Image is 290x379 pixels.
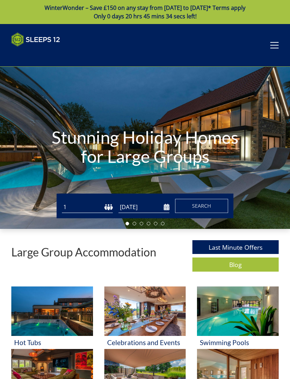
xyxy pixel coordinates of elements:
span: Search [192,202,211,209]
h3: Swimming Pools [200,339,276,346]
h1: Stunning Holiday Homes for Large Groups [43,113,246,180]
a: 'Swimming Pools' - Large Group Accommodation Holiday Ideas Swimming Pools [197,286,279,349]
img: 'Hot Tubs' - Large Group Accommodation Holiday Ideas [11,286,93,336]
a: 'Celebrations and Events' - Large Group Accommodation Holiday Ideas Celebrations and Events [104,286,186,349]
img: Sleeps 12 [11,32,60,47]
a: Blog [192,257,279,271]
button: Search [175,199,228,213]
h3: Hot Tubs [14,339,90,346]
a: Last Minute Offers [192,240,279,254]
iframe: Customer reviews powered by Trustpilot [8,51,82,57]
input: Arrival Date [118,201,169,213]
p: Large Group Accommodation [11,246,156,258]
a: 'Hot Tubs' - Large Group Accommodation Holiday Ideas Hot Tubs [11,286,93,349]
img: 'Celebrations and Events' - Large Group Accommodation Holiday Ideas [104,286,186,336]
span: Only 0 days 20 hrs 45 mins 34 secs left! [94,12,197,20]
img: 'Swimming Pools' - Large Group Accommodation Holiday Ideas [197,286,279,336]
h3: Celebrations and Events [107,339,183,346]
